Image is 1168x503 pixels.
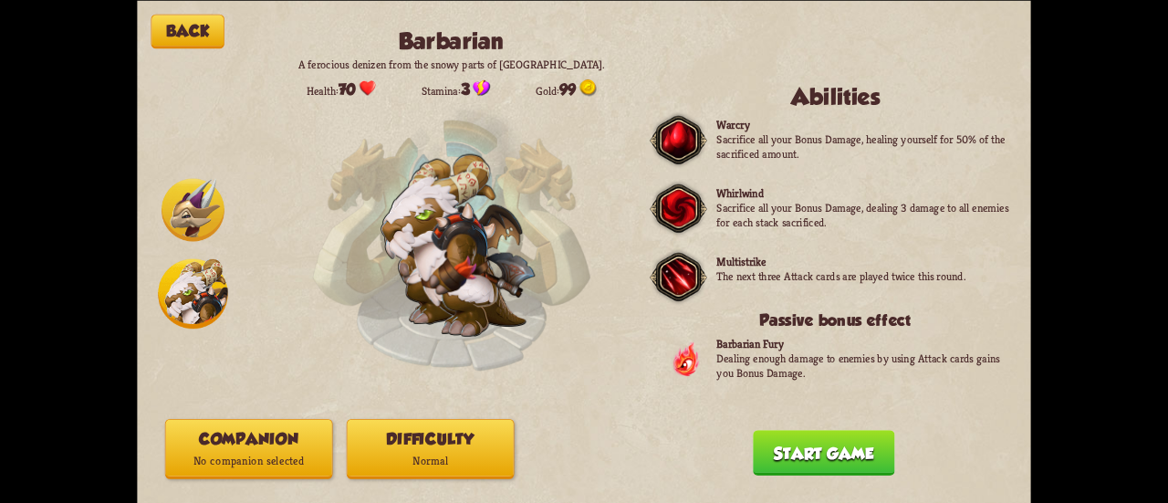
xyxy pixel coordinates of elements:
[716,200,1009,229] p: Sacrifice all your Bonus Damage, dealing 3 damage to all enemies for each stack sacrificed.
[650,110,707,169] img: Dark_Frame.png
[716,254,965,268] p: Multistrike
[536,79,597,98] div: Gold:
[753,430,894,476] button: Start game
[661,311,1010,330] h3: Passive bonus effect
[579,79,596,95] img: Gold.png
[650,179,707,237] img: Dark_Frame.png
[716,131,1009,161] p: Sacrifice all your Bonus Damage, healing yourself for 50% of the sacrificed amount.
[661,84,1010,110] h2: Abilities
[716,351,1009,380] p: Dealing enough damage to enemies by using Attack cards gains you Bonus Damage.
[151,14,224,47] button: Back
[312,98,591,377] img: Enchantment_Altar.png
[158,258,228,329] img: Barbarian_Dragon_Icon.png
[166,450,332,472] p: No companion selected
[165,418,333,478] button: CompanionNo companion selected
[422,79,491,98] div: Stamina:
[716,185,1009,200] p: Whirlwind
[381,153,536,336] img: Barbarian_Dragon.png
[559,79,576,98] span: 99
[348,450,514,472] p: Normal
[650,247,707,306] img: Dark_Frame.png
[716,117,1009,131] p: Warcry
[284,58,619,72] p: A ferocious denizen from the snowy parts of [GEOGRAPHIC_DATA].
[461,79,470,98] span: 3
[672,340,701,377] img: DragonFury.png
[473,79,490,95] img: Stamina_Icon.png
[339,79,356,98] span: 70
[716,336,1009,351] p: Barbarian Fury
[162,178,224,241] img: Chevalier_Dragon_Icon.png
[307,79,377,98] div: Health:
[381,154,535,335] img: Barbarian_Dragon.png
[360,79,376,95] img: Heart.png
[284,28,619,54] h2: Barbarian
[347,418,515,478] button: DifficultyNormal
[716,268,965,283] p: The next three Attack cards are played twice this round.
